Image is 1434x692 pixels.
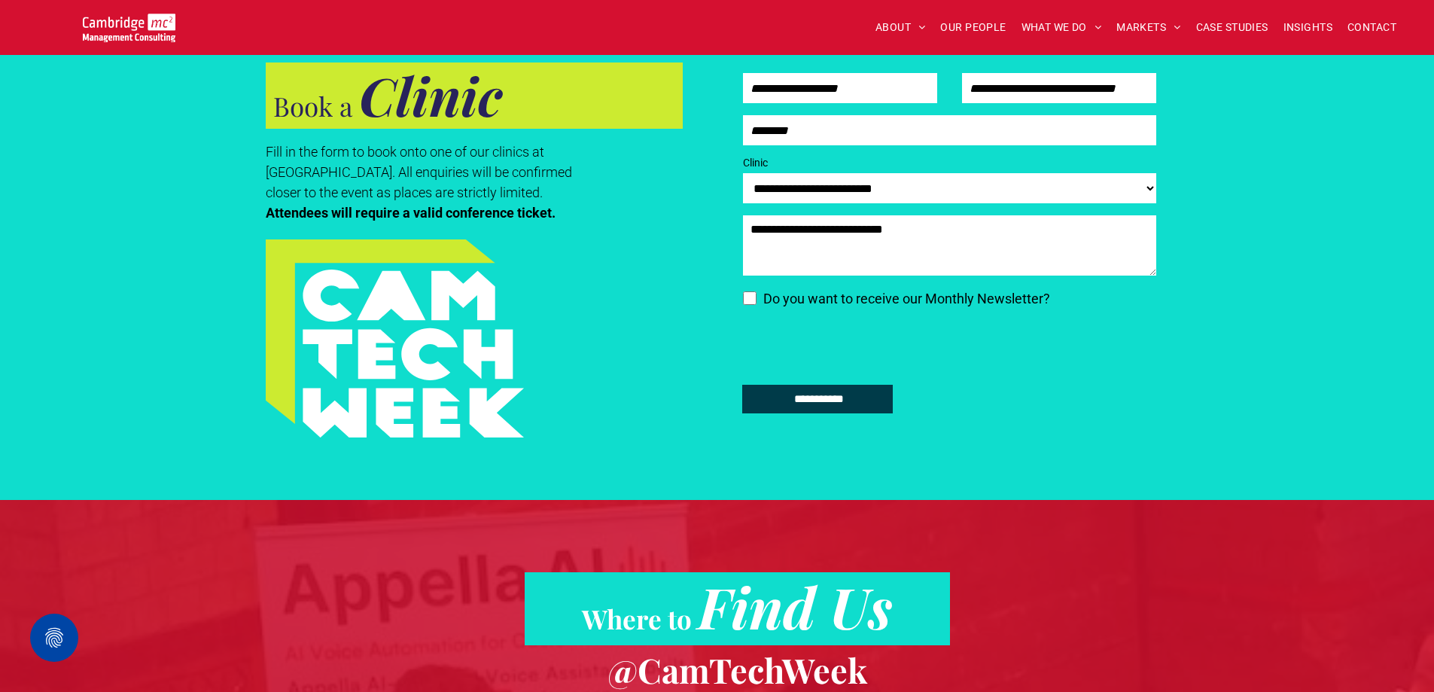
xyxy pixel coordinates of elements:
[743,291,757,305] input: Do you want to receive our Monthly Newsletter? sustainability
[273,88,352,123] span: Book a
[1340,16,1404,39] a: CONTACT
[1276,16,1340,39] a: INSIGHTS
[359,59,502,130] strong: Clinic
[266,239,524,438] img: A turquoise and lime green geometric graphic with the words CAM TECH WEEK in bold white letters s...
[1014,16,1110,39] a: WHAT WE DO
[83,14,175,42] img: Go to Homepage
[582,601,692,636] span: Where to
[1109,16,1188,39] a: MARKETS
[933,16,1013,39] a: OUR PEOPLE
[83,16,175,32] a: Your Business Transformed | Cambridge Management Consulting
[743,155,1155,171] label: Clinic
[698,569,893,644] span: Find Us
[607,647,867,692] strong: @CamTechWeek
[743,311,972,370] iframe: reCAPTCHA
[1189,16,1276,39] a: CASE STUDIES
[868,16,933,39] a: ABOUT
[266,144,572,200] span: Fill in the form to book onto one of our clinics at [GEOGRAPHIC_DATA]. All enquiries will be conf...
[266,205,556,221] strong: Attendees will require a valid conference ticket.
[763,291,1050,306] span: Do you want to receive our Monthly Newsletter?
